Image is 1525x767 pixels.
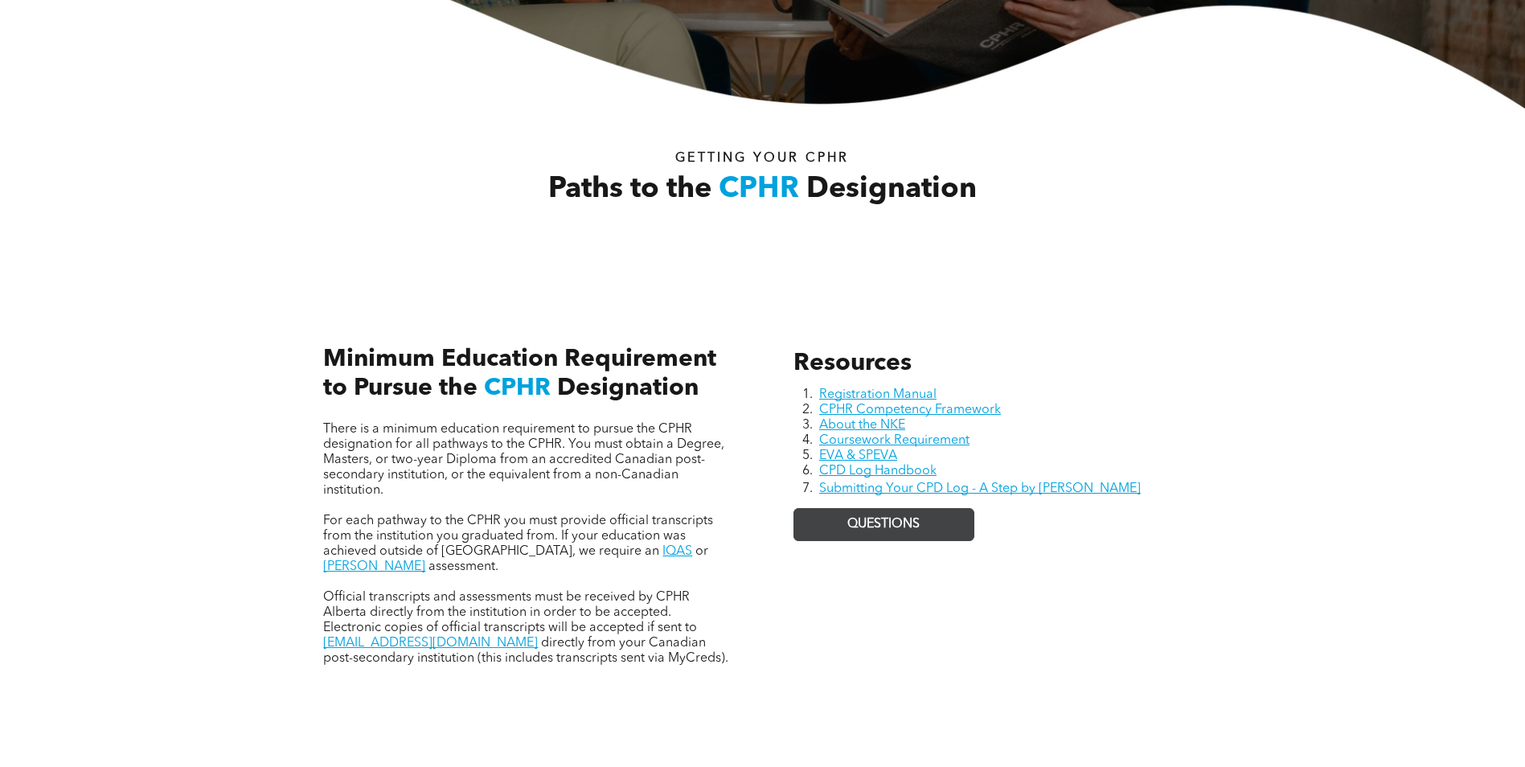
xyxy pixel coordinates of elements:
span: Official transcripts and assessments must be received by CPHR Alberta directly from the instituti... [323,591,697,634]
span: QUESTIONS [847,517,920,532]
span: assessment. [428,560,498,573]
a: Coursework Requirement [819,434,970,447]
span: Getting your Cphr [675,152,849,165]
a: Registration Manual [819,388,937,401]
span: CPHR [719,175,799,204]
span: Resources [793,351,912,375]
a: CPHR Competency Framework [819,404,1001,416]
a: Submitting Your CPD Log - A Step by [PERSON_NAME] [819,482,1141,495]
a: QUESTIONS [793,508,974,541]
span: CPHR [484,376,551,400]
span: Minimum Education Requirement to Pursue the [323,347,716,400]
span: Designation [806,175,977,204]
a: CPD Log Handbook [819,465,937,478]
span: For each pathway to the CPHR you must provide official transcripts from the institution you gradu... [323,515,713,558]
a: IQAS [662,545,692,558]
span: Designation [557,376,699,400]
a: [EMAIL_ADDRESS][DOMAIN_NAME] [323,637,538,650]
span: There is a minimum education requirement to pursue the CPHR designation for all pathways to the C... [323,423,724,497]
span: or [695,545,708,558]
span: Paths to the [548,175,711,204]
a: [PERSON_NAME] [323,560,425,573]
a: About the NKE [819,419,905,432]
a: EVA & SPEVA [819,449,897,462]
